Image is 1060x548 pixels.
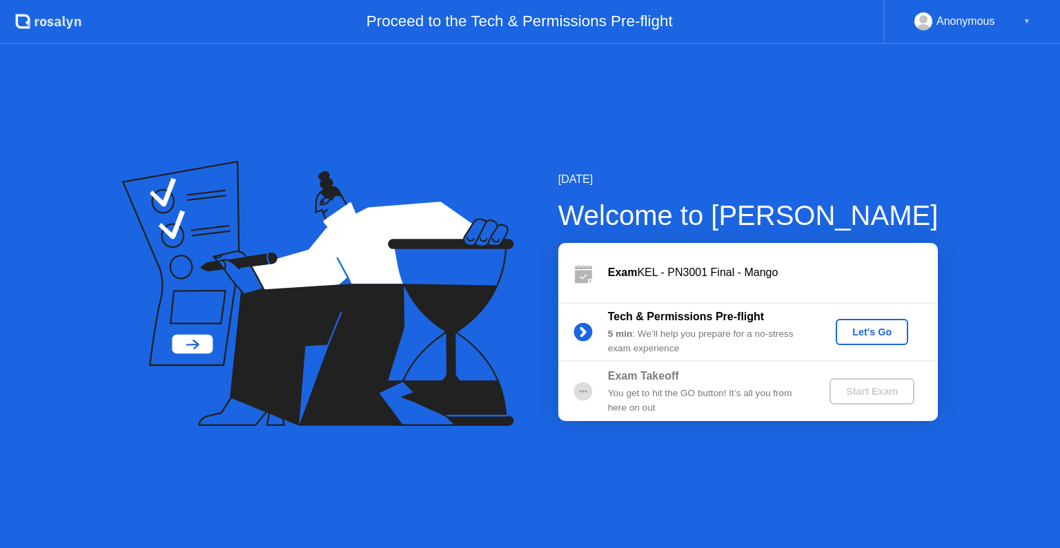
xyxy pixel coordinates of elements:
div: Anonymous [936,12,995,30]
div: Start Exam [835,386,909,397]
div: Welcome to [PERSON_NAME] [558,195,939,236]
div: ▼ [1023,12,1030,30]
button: Start Exam [830,378,914,404]
div: Let's Go [841,326,903,337]
button: Let's Go [836,319,908,345]
div: You get to hit the GO button! It’s all you from here on out [608,386,807,415]
div: : We’ll help you prepare for a no-stress exam experience [608,327,807,355]
div: [DATE] [558,171,939,188]
div: KEL - PN3001 Final - Mango [608,264,938,281]
b: Exam Takeoff [608,370,679,382]
b: Tech & Permissions Pre-flight [608,311,764,322]
b: 5 min [608,329,633,339]
b: Exam [608,266,638,278]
